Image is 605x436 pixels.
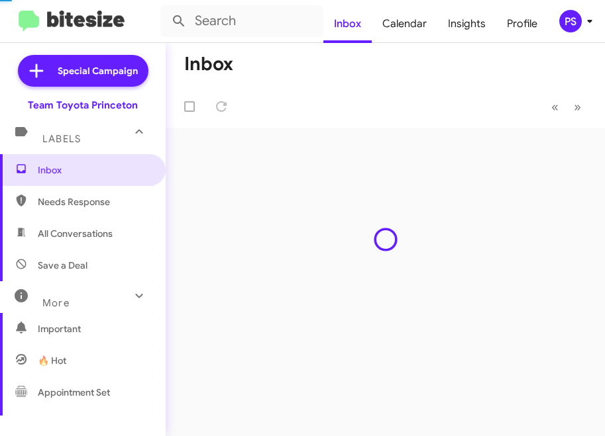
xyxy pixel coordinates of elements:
div: Team Toyota Princeton [28,99,138,112]
button: PS [548,10,590,32]
span: Labels [42,133,81,145]
a: Inbox [323,5,372,43]
a: Profile [496,5,548,43]
span: More [42,297,70,309]
input: Search [160,5,323,37]
a: Calendar [372,5,437,43]
a: Special Campaign [18,55,148,87]
span: Special Campaign [58,64,138,77]
span: 🔥 Hot [38,354,66,367]
span: « [551,99,559,115]
span: Inbox [38,163,150,177]
span: Important [38,322,150,335]
h1: Inbox [184,54,233,75]
div: PS [559,10,582,32]
button: Next [566,93,589,120]
span: All Conversations [38,227,113,240]
button: Previous [543,93,567,120]
a: Insights [437,5,496,43]
span: Needs Response [38,195,150,208]
span: » [574,99,581,115]
nav: Page navigation example [544,93,589,120]
span: Appointment Set [38,386,110,399]
span: Save a Deal [38,259,87,272]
